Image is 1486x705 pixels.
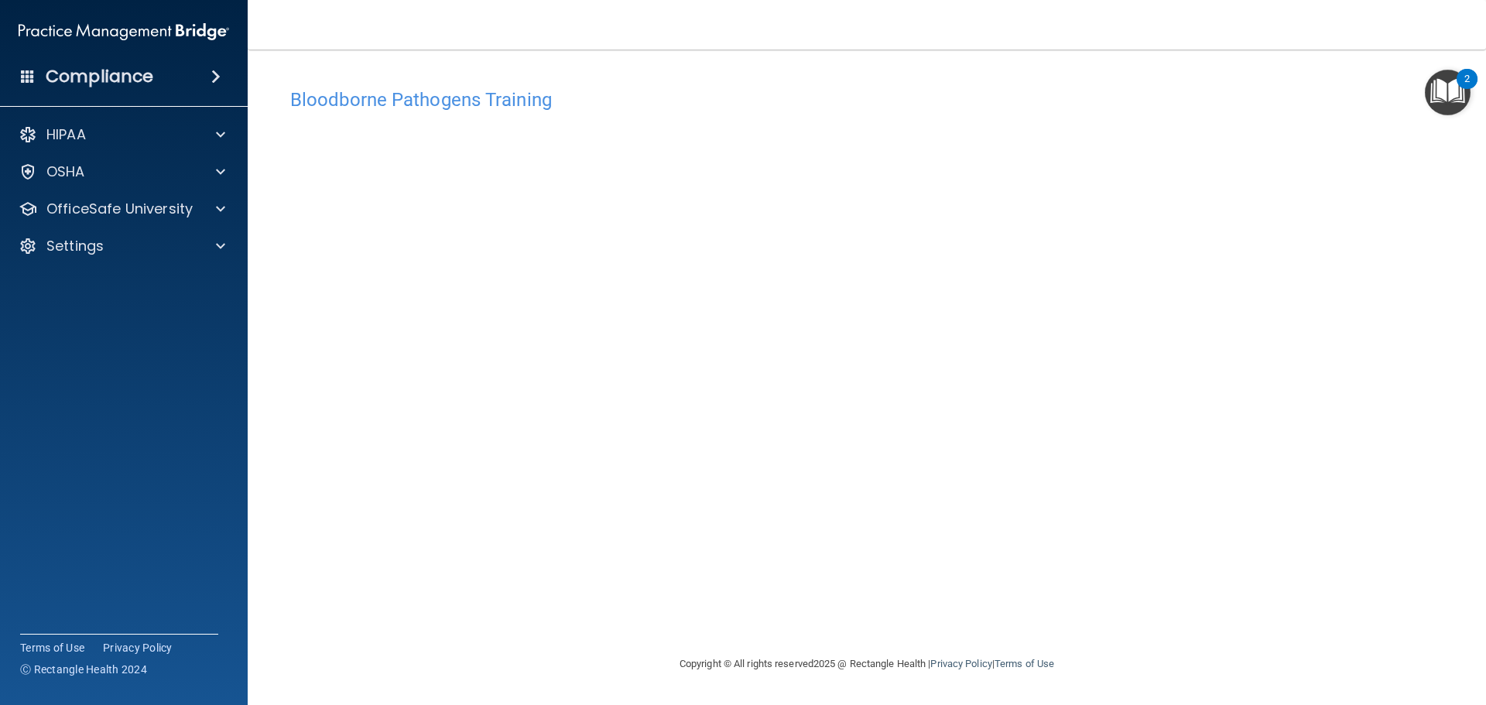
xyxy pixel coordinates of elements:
p: HIPAA [46,125,86,144]
a: Privacy Policy [103,640,173,655]
a: Terms of Use [20,640,84,655]
button: Open Resource Center, 2 new notifications [1425,70,1471,115]
h4: Compliance [46,66,153,87]
img: PMB logo [19,16,229,47]
a: HIPAA [19,125,225,144]
a: OSHA [19,163,225,181]
p: OSHA [46,163,85,181]
iframe: bbp [290,118,1443,594]
h4: Bloodborne Pathogens Training [290,90,1443,110]
a: OfficeSafe University [19,200,225,218]
p: OfficeSafe University [46,200,193,218]
a: Privacy Policy [930,658,991,669]
div: 2 [1464,79,1470,99]
iframe: Drift Widget Chat Controller [1218,595,1467,657]
p: Settings [46,237,104,255]
a: Terms of Use [995,658,1054,669]
div: Copyright © All rights reserved 2025 @ Rectangle Health | | [584,639,1149,689]
a: Settings [19,237,225,255]
span: Ⓒ Rectangle Health 2024 [20,662,147,677]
